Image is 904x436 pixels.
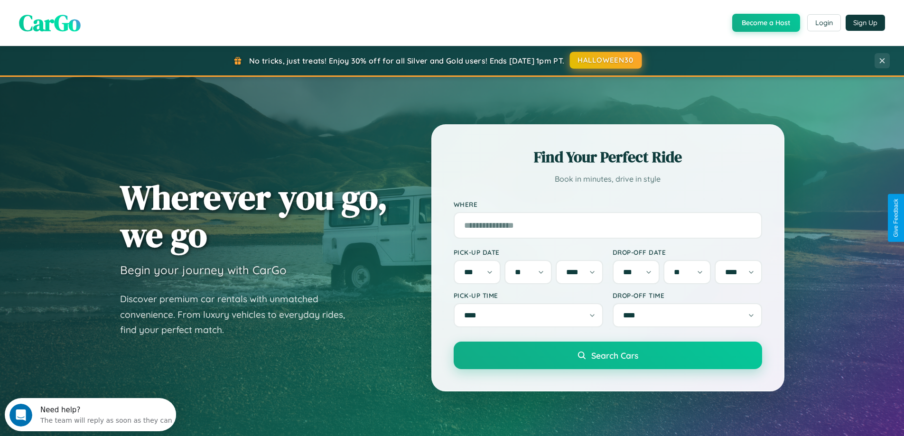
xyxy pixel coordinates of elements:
[613,248,762,256] label: Drop-off Date
[454,147,762,167] h2: Find Your Perfect Ride
[570,52,642,69] button: HALLOWEEN30
[613,291,762,299] label: Drop-off Time
[5,398,176,431] iframe: Intercom live chat discovery launcher
[454,248,603,256] label: Pick-up Date
[249,56,564,65] span: No tricks, just treats! Enjoy 30% off for all Silver and Gold users! Ends [DATE] 1pm PT.
[19,7,81,38] span: CarGo
[454,172,762,186] p: Book in minutes, drive in style
[36,8,168,16] div: Need help?
[591,350,638,361] span: Search Cars
[120,263,287,277] h3: Begin your journey with CarGo
[454,200,762,208] label: Where
[846,15,885,31] button: Sign Up
[120,291,357,338] p: Discover premium car rentals with unmatched convenience. From luxury vehicles to everyday rides, ...
[732,14,800,32] button: Become a Host
[454,342,762,369] button: Search Cars
[120,178,388,253] h1: Wherever you go, we go
[9,404,32,427] iframe: Intercom live chat
[454,291,603,299] label: Pick-up Time
[36,16,168,26] div: The team will reply as soon as they can
[4,4,177,30] div: Open Intercom Messenger
[807,14,841,31] button: Login
[893,199,899,237] div: Give Feedback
